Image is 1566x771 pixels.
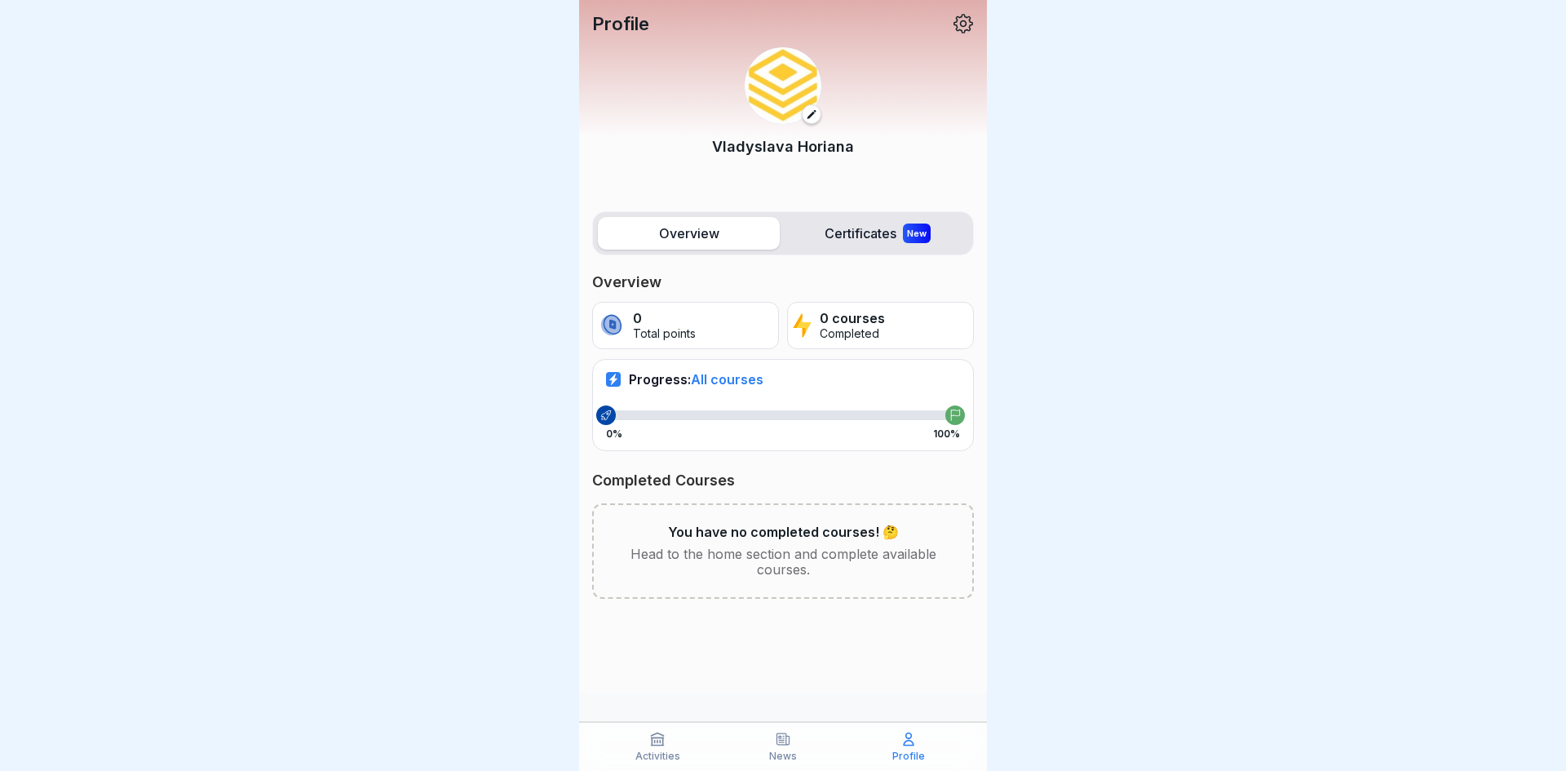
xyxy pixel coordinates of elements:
[629,371,763,388] p: Progress:
[786,217,968,250] label: Certificates
[745,47,821,124] img: lqzj4kuucpkhnephc2ru2o4z.png
[793,312,812,339] img: lightning.svg
[820,311,885,326] p: 0 courses
[691,371,763,388] span: All courses
[592,273,974,292] p: Overview
[903,224,931,243] div: New
[892,751,925,762] p: Profile
[635,751,680,762] p: Activities
[933,428,960,440] p: 100%
[633,311,696,326] p: 0
[598,312,625,339] img: coin.svg
[820,327,885,341] p: Completed
[620,547,946,578] p: Head to the home section and complete available courses.
[598,217,780,250] label: Overview
[592,471,974,490] p: Completed Courses
[633,327,696,341] p: Total points
[592,13,649,34] p: Profile
[606,428,622,440] p: 0%
[668,525,899,540] p: You have no completed courses! 🤔
[712,135,854,157] p: Vladyslava Horiana
[769,751,797,762] p: News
